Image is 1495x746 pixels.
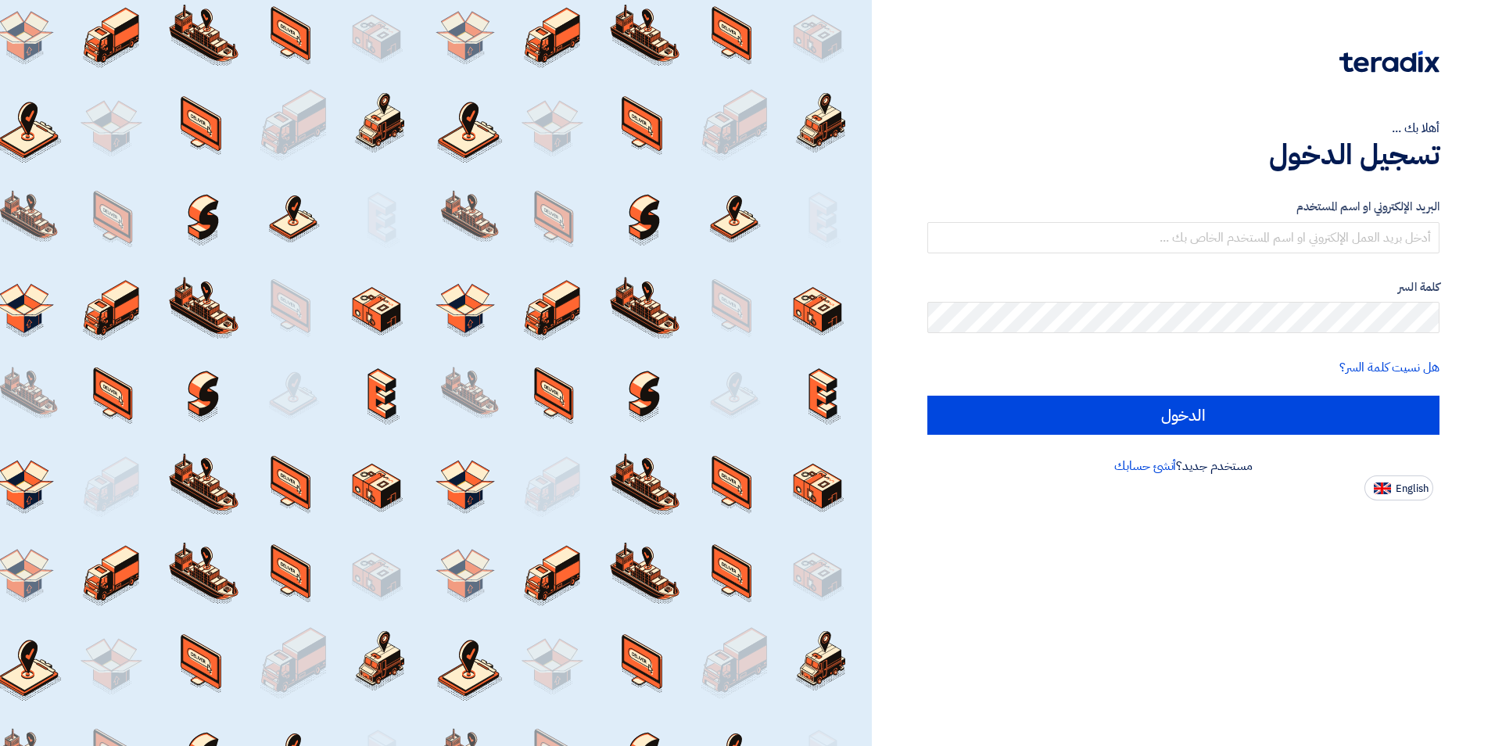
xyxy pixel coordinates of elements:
input: أدخل بريد العمل الإلكتروني او اسم المستخدم الخاص بك ... [927,222,1439,253]
label: كلمة السر [927,278,1439,296]
div: مستخدم جديد؟ [927,457,1439,475]
div: أهلا بك ... [927,119,1439,138]
img: Teradix logo [1339,51,1439,73]
span: English [1396,483,1429,494]
h1: تسجيل الدخول [927,138,1439,172]
img: en-US.png [1374,482,1391,494]
a: أنشئ حسابك [1114,457,1176,475]
a: هل نسيت كلمة السر؟ [1339,358,1439,377]
label: البريد الإلكتروني او اسم المستخدم [927,198,1439,216]
input: الدخول [927,396,1439,435]
button: English [1364,475,1433,500]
